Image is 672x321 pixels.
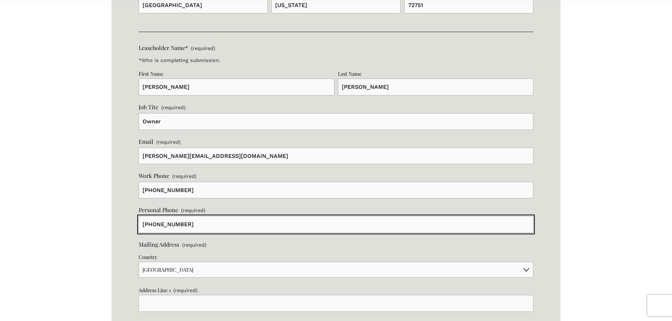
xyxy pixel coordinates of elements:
span: Mailing Address [139,240,179,249]
span: Personal Phone [139,205,178,215]
div: Last Name [338,70,534,79]
input: Address Line 1 [139,295,533,312]
span: Work Phone [139,171,169,180]
select: Country [139,262,533,278]
div: Country [139,252,533,262]
span: (required) [172,174,196,179]
p: *Who is completing submission. [139,54,220,67]
span: (required) [173,288,198,293]
span: Leaseholder Name* [139,43,188,53]
span: (required) [191,46,215,51]
span: (required) [182,242,206,247]
span: Email [139,137,153,146]
span: Job Tite [139,103,158,112]
div: First Name [139,70,334,79]
span: (required) [181,208,205,213]
span: (required) [161,104,186,112]
div: Address Line 1 [139,286,533,295]
span: (required) [156,138,181,146]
